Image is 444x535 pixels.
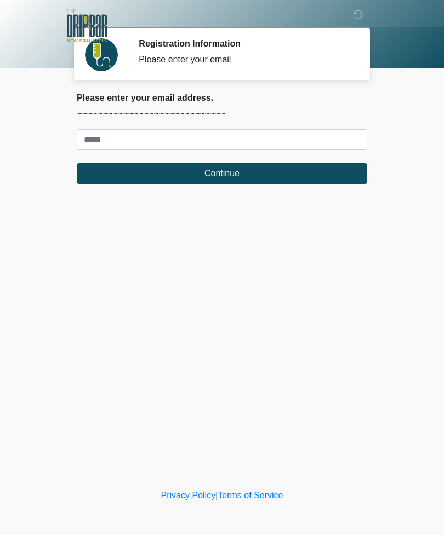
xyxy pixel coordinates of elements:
img: The DRIPBaR - New Braunfels Logo [66,8,107,44]
a: Privacy Policy [161,491,216,500]
img: Agent Avatar [85,38,118,71]
p: ~~~~~~~~~~~~~~~~~~~~~~~~~~~~~ [77,107,367,120]
button: Continue [77,163,367,184]
div: Please enter your email [139,53,351,66]
h2: Please enter your email address. [77,93,367,103]
a: | [215,491,218,500]
a: Terms of Service [218,491,283,500]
